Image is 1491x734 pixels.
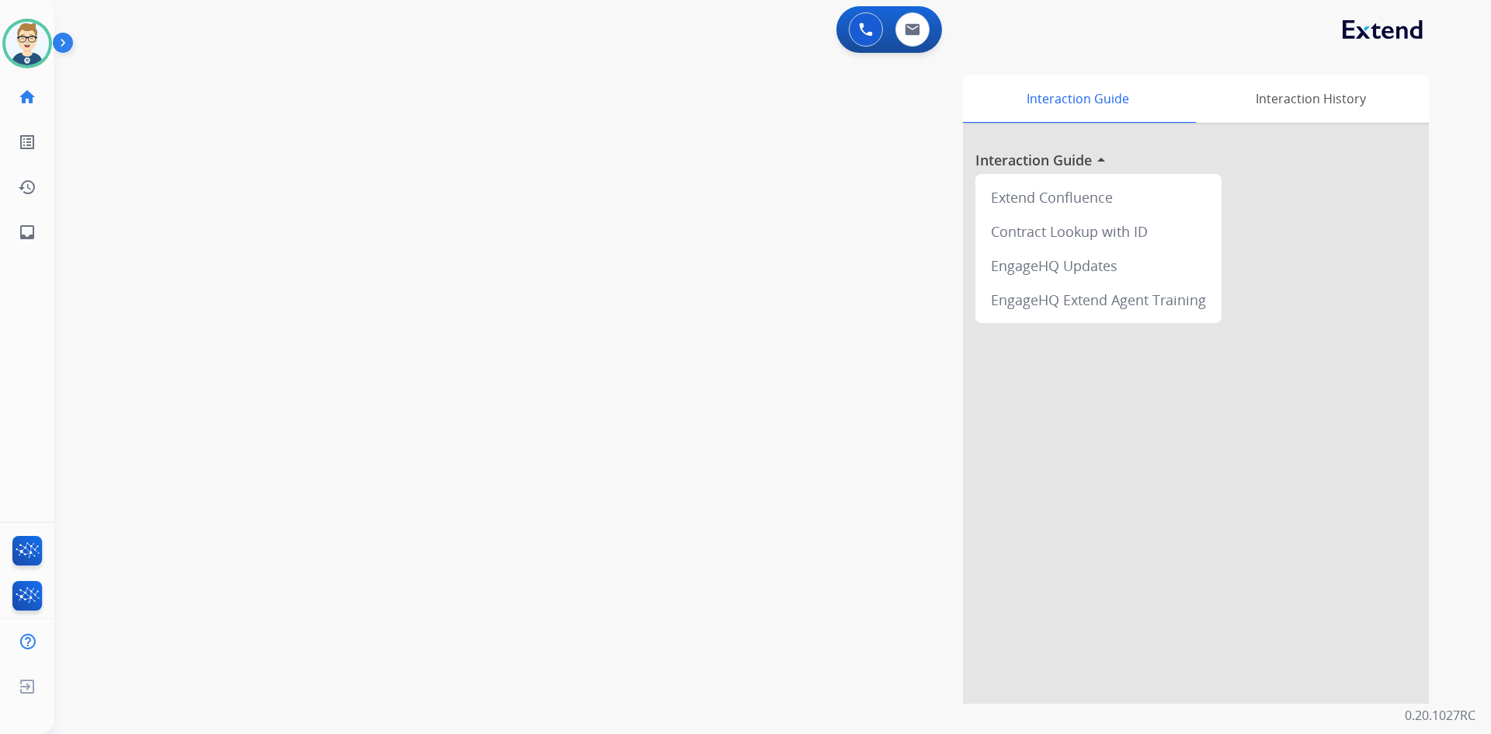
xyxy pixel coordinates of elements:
mat-icon: history [18,178,36,197]
div: EngageHQ Extend Agent Training [982,283,1215,317]
mat-icon: home [18,88,36,106]
div: Contract Lookup with ID [982,214,1215,249]
img: avatar [5,22,49,65]
div: Interaction History [1192,75,1429,123]
mat-icon: inbox [18,223,36,242]
div: Extend Confluence [982,180,1215,214]
p: 0.20.1027RC [1405,706,1475,725]
mat-icon: list_alt [18,133,36,151]
div: EngageHQ Updates [982,249,1215,283]
div: Interaction Guide [963,75,1192,123]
